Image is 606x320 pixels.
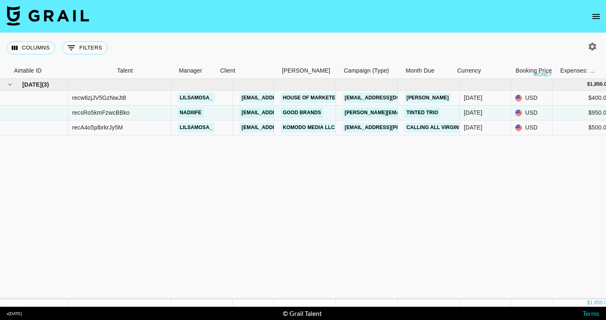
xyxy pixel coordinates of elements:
button: open drawer [588,8,604,25]
span: [DATE] [22,80,42,89]
div: Apr '25 [464,94,482,102]
div: Booker [278,63,340,79]
a: House of Marketers [281,93,345,103]
button: Select columns [7,41,55,54]
div: Manager [179,63,202,79]
a: Good Brands [281,108,323,118]
div: $ [587,299,590,306]
div: recA4o5plbrkrJy5M [72,123,123,132]
a: [EMAIL_ADDRESS][DOMAIN_NAME] [343,93,435,103]
a: [PERSON_NAME] [404,93,451,103]
div: Airtable ID [10,63,113,79]
button: Show filters [62,41,108,54]
div: Campaign (Type) [344,63,389,79]
div: Client [216,63,278,79]
div: Apr '25 [464,123,482,132]
div: Talent [113,63,175,79]
div: © Grail Talent [283,309,322,318]
a: [EMAIL_ADDRESS][DOMAIN_NAME] [240,122,332,133]
div: v [DATE] [7,311,22,316]
div: USD [511,106,552,120]
span: ( 3 ) [42,80,49,89]
a: lilsamosa_ [178,122,214,133]
a: [EMAIL_ADDRESS][PERSON_NAME][DOMAIN_NAME] [343,122,477,133]
img: Grail Talent [7,6,89,26]
a: Calling All Virgins [404,122,464,133]
div: USD [511,120,552,135]
div: Apr '25 [464,108,482,117]
div: money [533,72,552,77]
div: Currency [457,63,481,79]
div: Client [220,63,235,79]
button: hide children [4,79,16,90]
div: $ [587,81,590,88]
div: Expenses: Remove Commission? [560,63,596,79]
div: Talent [117,63,133,79]
div: recw6zjJV5GzNwJt8 [72,94,126,102]
div: Expenses: Remove Commission? [556,63,597,79]
a: [PERSON_NAME][EMAIL_ADDRESS][PERSON_NAME][DOMAIN_NAME] [343,108,519,118]
a: [EMAIL_ADDRESS][DOMAIN_NAME] [240,108,332,118]
div: Airtable ID [14,63,42,79]
a: [EMAIL_ADDRESS][DOMAIN_NAME] [240,93,332,103]
div: Campaign (Type) [340,63,402,79]
div: Currency [453,63,494,79]
a: Tinted Trio [404,108,440,118]
a: Terms [583,309,599,317]
div: Booking Price [516,63,552,79]
div: [PERSON_NAME] [282,63,330,79]
div: Manager [175,63,216,79]
a: Komodo Media LLC [281,122,337,133]
a: nadiiife [178,108,204,118]
div: Month Due [402,63,453,79]
div: USD [511,91,552,106]
a: lilsamosa_ [178,93,214,103]
div: recsRo5kmFzwcBBko [72,108,129,117]
div: Month Due [406,63,435,79]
